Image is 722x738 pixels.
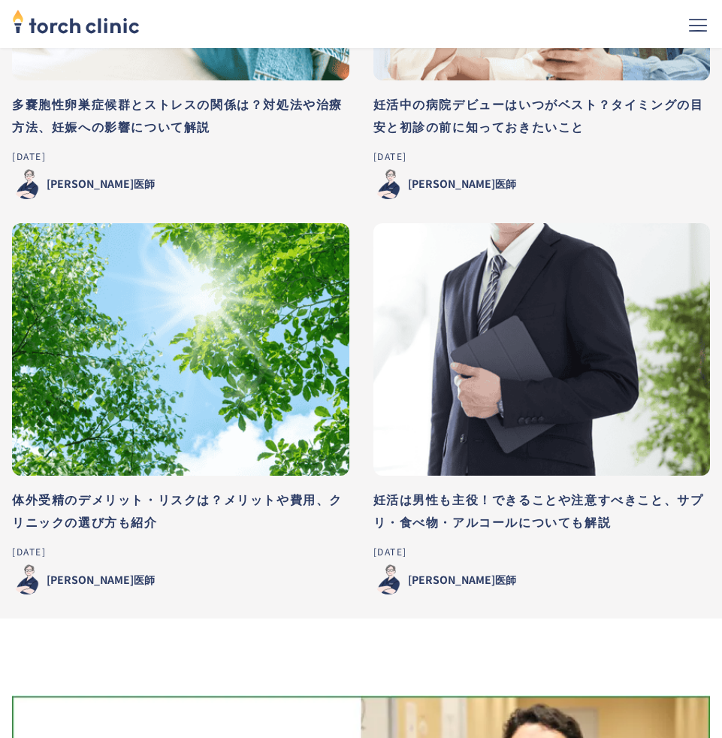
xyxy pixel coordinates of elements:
h3: 体外受精のデメリット・リスクは？メリットや費用、クリニックの選び方も紹介 [12,488,349,533]
h3: 妊活中の病院デビューはいつがベスト？タイミングの目安と初診の前に知っておきたいこと [373,92,711,138]
h3: 妊活は男性も主役！できることや注意すべきこと、サプリ・食べ物・アルコールについても解説 [373,488,711,533]
div: 医師 [495,572,516,588]
h3: 多嚢胞性卵巣症候群とストレスの関係は？対処法や治療方法、妊娠への影響について解説 [12,92,349,138]
div: 医師 [134,572,155,588]
a: 妊活は男性も主役！できることや注意すべきこと、サプリ・食べ物・アルコールについても解説[DATE][PERSON_NAME]医師 [373,223,711,594]
div: 医師 [495,176,516,192]
div: [PERSON_NAME] [408,176,495,192]
a: 体外受精のデメリット・リスクは？メリットや費用、クリニックの選び方も紹介[DATE][PERSON_NAME]医師 [12,223,349,594]
div: [DATE] [373,545,711,558]
div: 医師 [134,176,155,192]
img: torch clinic [12,5,140,38]
div: [PERSON_NAME] [408,572,495,588]
a: home [12,11,140,38]
div: [PERSON_NAME] [47,572,134,588]
div: [DATE] [373,150,711,163]
div: [PERSON_NAME] [47,176,134,192]
div: [DATE] [12,545,349,558]
div: [DATE] [12,150,349,163]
